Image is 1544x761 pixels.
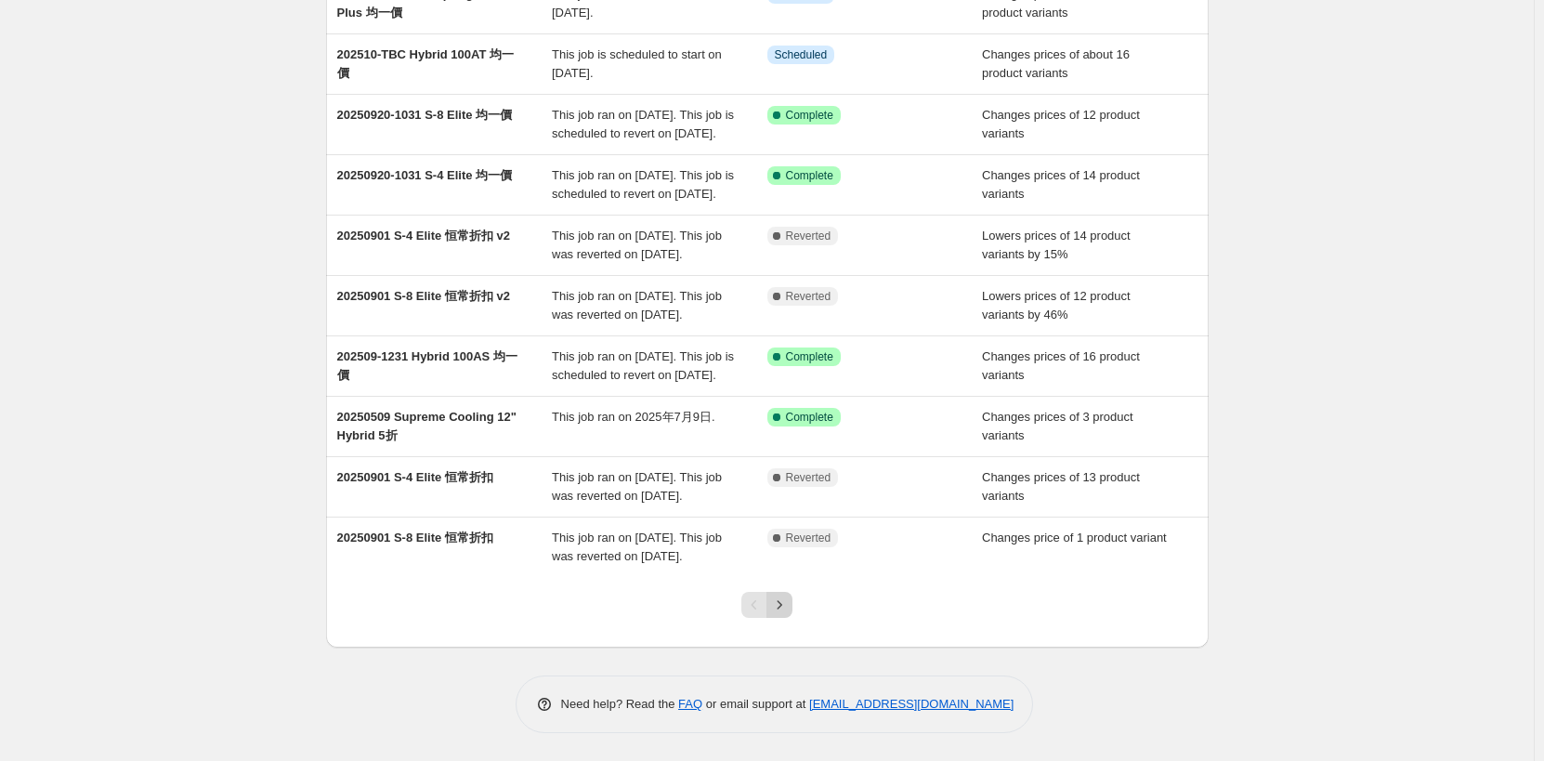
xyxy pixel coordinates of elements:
span: This job is scheduled to start on [DATE]. [552,47,722,80]
span: 20250920-1031 S-4 Elite 均一價 [337,168,513,182]
span: This job ran on [DATE]. This job was reverted on [DATE]. [552,470,722,503]
span: 20250509 Supreme Cooling 12" Hybrid 5折 [337,410,517,442]
span: Lowers prices of 12 product variants by 46% [982,289,1131,321]
span: Scheduled [775,47,828,62]
span: Changes prices of 16 product variants [982,349,1140,382]
span: This job ran on [DATE]. This job is scheduled to revert on [DATE]. [552,108,734,140]
span: Changes price of 1 product variant [982,531,1167,545]
span: Need help? Read the [561,697,679,711]
span: Complete [786,168,833,183]
span: This job ran on 2025年7月9日. [552,410,715,424]
span: This job ran on [DATE]. This job is scheduled to revert on [DATE]. [552,168,734,201]
span: Reverted [786,289,831,304]
span: This job ran on [DATE]. This job was reverted on [DATE]. [552,531,722,563]
span: Reverted [786,229,831,243]
button: Next [766,592,792,618]
span: 20250901 S-8 Elite 恒常折扣 [337,531,493,545]
span: 202510-TBC Hybrid 100AT 均一價 [337,47,515,80]
span: This job ran on [DATE]. This job was reverted on [DATE]. [552,229,722,261]
a: FAQ [678,697,702,711]
span: Changes prices of about 16 product variants [982,47,1130,80]
span: Changes prices of 3 product variants [982,410,1133,442]
span: 20250901 S-4 Elite 恒常折扣 [337,470,493,484]
span: Reverted [786,531,831,545]
span: Lowers prices of 14 product variants by 15% [982,229,1131,261]
span: Reverted [786,470,831,485]
a: [EMAIL_ADDRESS][DOMAIN_NAME] [809,697,1014,711]
span: Changes prices of 14 product variants [982,168,1140,201]
span: Complete [786,410,833,425]
span: This job ran on [DATE]. This job is scheduled to revert on [DATE]. [552,349,734,382]
span: This job ran on [DATE]. This job was reverted on [DATE]. [552,289,722,321]
span: Changes prices of 13 product variants [982,470,1140,503]
span: or email support at [702,697,809,711]
span: Complete [786,108,833,123]
span: 20250901 S-4 Elite 恒常折扣 v2 [337,229,510,243]
nav: Pagination [741,592,792,618]
span: 202509-1231 Hybrid 100AS 均一價 [337,349,517,382]
span: 20250901 S-8 Elite 恒常折扣 v2 [337,289,510,303]
span: Changes prices of 12 product variants [982,108,1140,140]
span: Complete [786,349,833,364]
span: 20250920-1031 S-8 Elite 均一價 [337,108,513,122]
